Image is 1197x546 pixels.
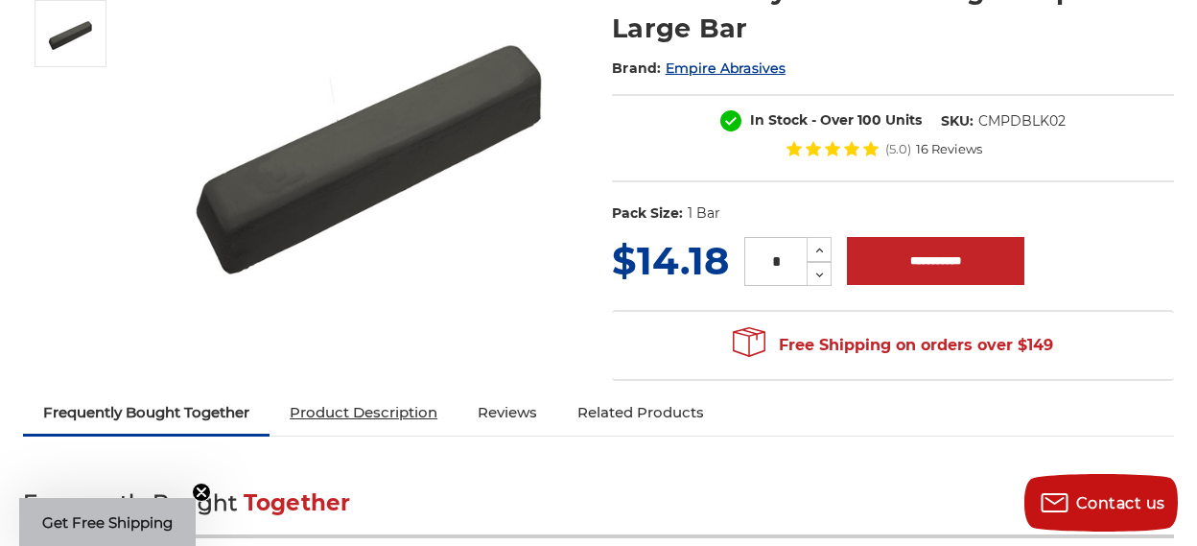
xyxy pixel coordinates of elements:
span: 100 [857,111,881,129]
span: 16 Reviews [916,143,982,155]
dt: Pack Size: [612,203,683,224]
dd: CMPDBLK02 [978,111,1066,131]
img: Black Stainless Steel Buffing Compound [46,10,94,58]
div: Get Free ShippingClose teaser [19,498,196,546]
button: Contact us [1024,474,1178,532]
button: Close teaser [192,483,211,502]
span: (5.0) [885,143,911,155]
a: Product Description [270,392,458,434]
a: Reviews [458,392,557,434]
span: Get Free Shipping [42,513,173,532]
span: Free Shipping on orders over $149 [733,326,1053,365]
a: Frequently Bought Together [23,392,270,434]
span: Brand: [612,59,662,77]
span: - Over [811,111,854,129]
span: In Stock [750,111,808,129]
span: Together [244,489,351,516]
dd: 1 Bar [688,203,720,224]
a: Empire Abrasives [666,59,786,77]
dt: SKU: [941,111,974,131]
span: Contact us [1076,494,1165,512]
a: Related Products [557,392,724,434]
span: Frequently Bought [23,489,237,516]
span: Units [885,111,922,129]
span: $14.18 [612,237,729,284]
